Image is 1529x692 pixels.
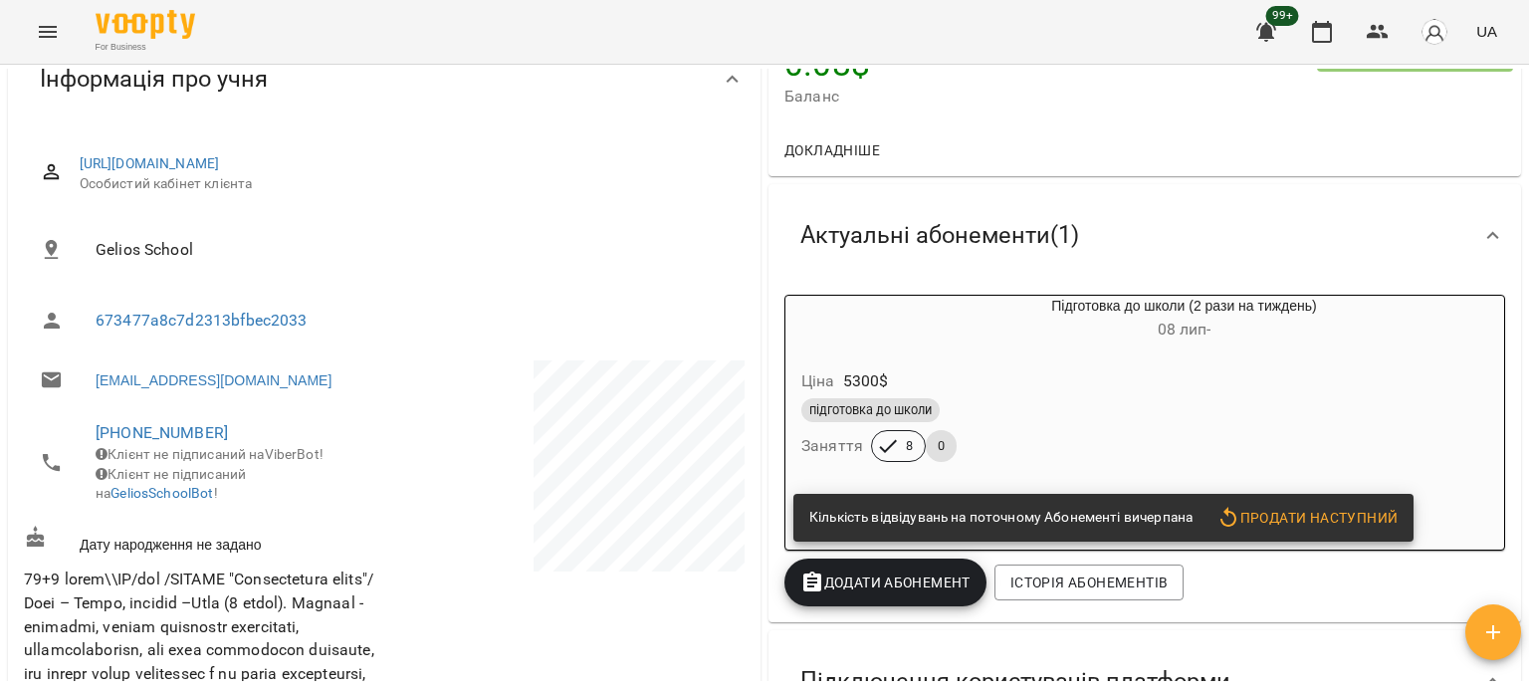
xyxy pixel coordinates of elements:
[801,401,940,419] span: підготовка до школи
[96,370,331,390] a: [EMAIL_ADDRESS][DOMAIN_NAME]
[1266,6,1299,26] span: 99+
[8,28,761,130] div: Інформація про учня
[96,446,324,462] span: Клієнт не підписаний на ViberBot!
[881,296,1487,344] div: Підготовка до школи (2 рази на тиждень)
[96,10,195,39] img: Voopty Logo
[80,155,220,171] a: [URL][DOMAIN_NAME]
[994,565,1184,600] button: Історія абонементів
[800,220,1079,251] span: Актуальні абонементи ( 1 )
[801,367,835,395] h6: Ціна
[1216,506,1398,530] span: Продати наступний
[800,571,971,594] span: Додати Абонемент
[110,485,213,501] a: GeliosSchoolBot
[40,64,268,95] span: Інформація про учня
[20,522,384,559] div: Дату народження не задано
[776,132,888,168] button: Докладніше
[785,296,1487,486] button: Підготовка до школи (2 рази на тиждень)08 лип- Ціна5300$підготовка до школиЗаняття80
[801,432,863,460] h6: Заняття
[96,311,308,330] a: 673477a8c7d2313bfbec2033
[24,8,72,56] button: Menu
[96,41,195,54] span: For Business
[926,437,957,455] span: 0
[784,559,986,606] button: Додати Абонемент
[80,174,729,194] span: Особистий кабінет клієнта
[1158,320,1211,339] span: 08 лип -
[1468,13,1505,50] button: UA
[843,369,889,393] p: 5300 $
[784,138,880,162] span: Докладніше
[785,296,881,344] div: Підготовка до школи (2 рази на тиждень)
[1420,18,1448,46] img: avatar_s.png
[96,466,246,502] span: Клієнт не підписаний на !
[768,184,1521,287] div: Актуальні абонементи(1)
[1476,21,1497,42] span: UA
[96,423,228,442] a: [PHONE_NUMBER]
[784,85,1317,109] span: Баланс
[1010,571,1168,594] span: Історія абонементів
[809,500,1193,536] div: Кількість відвідувань на поточному Абонементі вичерпана
[96,238,729,262] span: Gelios School
[1208,500,1406,536] button: Продати наступний
[894,437,925,455] span: 8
